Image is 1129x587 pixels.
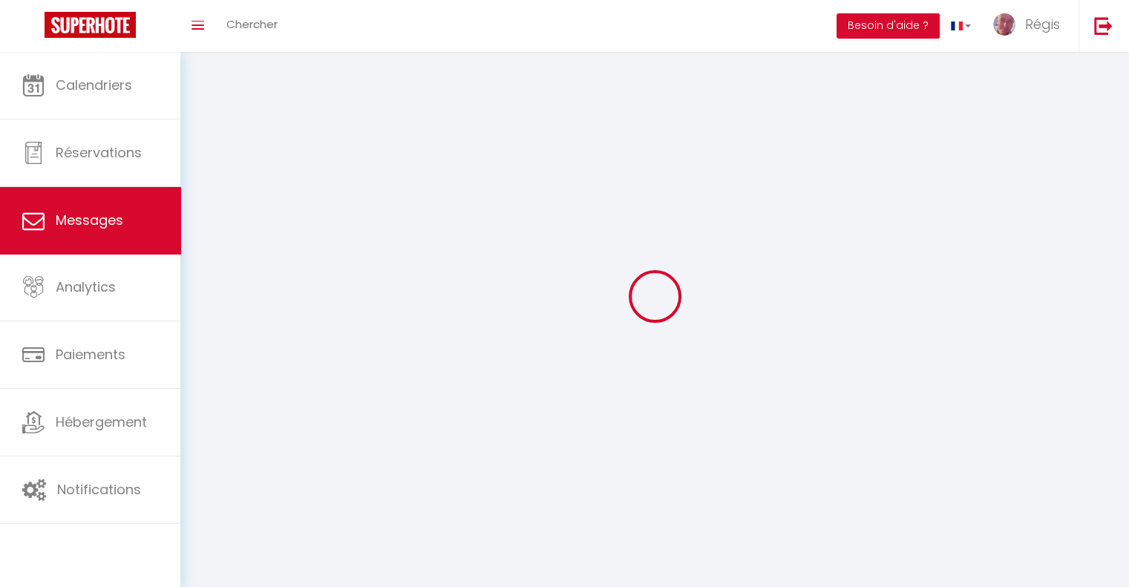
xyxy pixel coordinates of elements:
[45,12,136,38] img: Super Booking
[56,278,116,296] span: Analytics
[993,13,1015,36] img: ...
[1094,16,1113,35] img: logout
[56,143,142,162] span: Réservations
[56,345,125,364] span: Paiements
[837,13,940,39] button: Besoin d'aide ?
[56,76,132,94] span: Calendriers
[226,16,278,32] span: Chercher
[1025,15,1060,33] span: Régis
[56,413,147,431] span: Hébergement
[56,211,123,229] span: Messages
[57,480,141,499] span: Notifications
